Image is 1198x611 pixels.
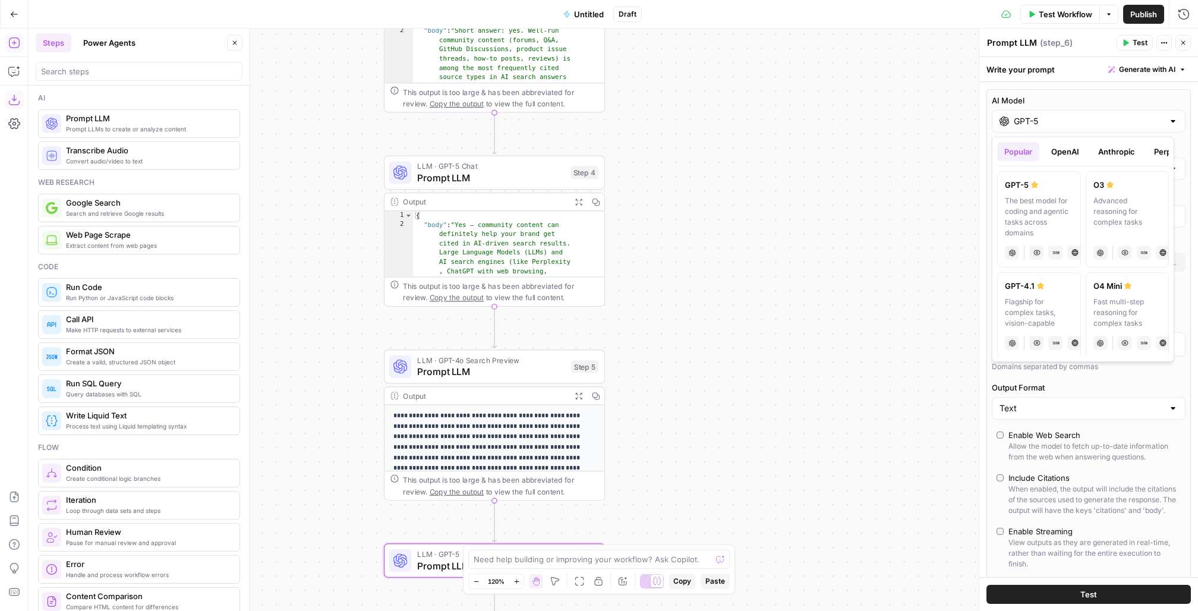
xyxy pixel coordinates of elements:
[38,93,240,103] div: Ai
[1117,35,1153,51] button: Test
[1008,429,1080,441] div: Enable Web Search
[66,506,230,515] span: Loop through data sets and steps
[1080,588,1097,600] span: Test
[1044,142,1086,161] button: OpenAI
[992,361,1186,372] div: Domains separated by commas
[417,160,565,172] span: LLM · GPT-5 Chat
[992,95,1186,106] label: AI Model
[492,112,496,154] g: Edge from step_2 to step_4
[66,357,230,367] span: Create a valid, structured JSON object
[492,306,496,348] g: Edge from step_4 to step_5
[66,421,230,431] span: Process text using Liquid templating syntax
[1093,179,1161,191] div: O3
[997,432,1004,439] input: Enable Web SearchAllow the model to fetch up-to-date information from the web when answering ques...
[669,574,696,589] button: Copy
[1093,297,1161,329] div: Fast multi-step reasoning for complex tasks
[574,8,604,20] span: Untitled
[1005,280,1073,292] div: GPT-4.1
[1130,8,1157,20] span: Publish
[41,65,237,77] input: Search steps
[1133,37,1147,48] span: Test
[66,241,230,250] span: Extract content from web pages
[1008,525,1073,537] div: Enable Streaming
[701,574,730,589] button: Paste
[997,142,1039,161] button: Popular
[705,576,725,587] span: Paste
[1119,64,1175,75] span: Generate with AI
[997,474,1004,481] input: Include CitationsWhen enabled, the output will include the citations of the sources used to gener...
[1093,196,1161,238] div: Advanced reasoning for complex tasks
[1000,402,1164,414] input: Text
[66,281,230,293] span: Run Code
[66,209,230,218] span: Search and retrieve Google results
[384,156,605,307] div: LLM · GPT-5 ChatPrompt LLMStep 4Output{ "body":"Yes — community content can definitely help your ...
[1020,5,1099,24] button: Test Workflow
[66,538,230,547] span: Pause for manual review and approval
[66,144,230,156] span: Transcribe Audio
[1014,115,1164,127] input: Select a model
[66,112,230,124] span: Prompt LLM
[1008,472,1070,484] div: Include Citations
[673,576,691,587] span: Copy
[66,293,230,303] span: Run Python or JavaScript code blocks
[38,442,240,453] div: Flow
[66,345,230,357] span: Format JSON
[1008,441,1181,462] div: Allow the model to fetch up-to-date information from the web when answering questions.
[38,177,240,188] div: Web research
[417,171,565,185] span: Prompt LLM
[403,474,598,497] div: This output is too large & has been abbreviated for review. to view the full content.
[1008,537,1181,569] div: View outputs as they are generated in real-time, rather than waiting for the entire execution to ...
[66,377,230,389] span: Run SQL Query
[403,86,598,109] div: This output is too large & has been abbreviated for review. to view the full content.
[997,528,1004,535] input: Enable StreamingView outputs as they are generated in real-time, rather than waiting for the enti...
[403,196,566,207] div: Output
[430,293,484,301] span: Copy the output
[66,197,230,209] span: Google Search
[1091,142,1142,161] button: Anthropic
[66,389,230,399] span: Query databases with SQL
[38,262,240,272] div: Code
[1005,196,1073,238] div: The best model for coding and agentic tasks across domains
[36,33,71,52] button: Steps
[1104,62,1191,77] button: Generate with AI
[1093,280,1161,292] div: O4 Mini
[1005,297,1073,329] div: Flagship for complex tasks, vision-capable
[992,382,1186,393] label: Output Format
[488,577,505,586] span: 120%
[66,313,230,325] span: Call API
[417,354,566,366] span: LLM · GPT-4o Search Preview
[417,559,566,573] span: Prompt LLM
[403,281,598,303] div: This output is too large & has been abbreviated for review. to view the full content.
[417,364,566,379] span: Prompt LLM
[66,325,230,335] span: Make HTTP requests to external services
[76,33,143,52] button: Power Agents
[403,390,566,401] div: Output
[1005,179,1073,191] div: GPT-5
[986,585,1191,604] button: Test
[384,211,413,221] div: 1
[987,37,1037,49] textarea: Prompt LLM
[1040,37,1073,49] span: ( step_6 )
[430,99,484,108] span: Copy the output
[66,570,230,579] span: Handle and process workflow errors
[66,494,230,506] span: Iteration
[619,9,636,20] span: Draft
[66,410,230,421] span: Write Liquid Text
[570,166,598,179] div: Step 4
[572,360,599,373] div: Step 5
[979,57,1198,81] div: Write your prompt
[417,549,566,560] span: LLM · GPT-5
[66,156,230,166] span: Convert audio/video to text
[556,5,611,24] button: Untitled
[1008,484,1181,516] div: When enabled, the output will include the citations of the sources used to generate the response....
[405,211,412,221] span: Toggle code folding, rows 1 through 3
[66,526,230,538] span: Human Review
[66,474,230,483] span: Create conditional logic branches
[492,500,496,542] g: Edge from step_5 to step_6
[66,558,230,570] span: Error
[66,462,230,474] span: Condition
[1123,5,1164,24] button: Publish
[66,590,230,602] span: Content Comparison
[430,487,484,496] span: Copy the output
[46,596,58,607] img: vrinnnclop0vshvmafd7ip1g7ohf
